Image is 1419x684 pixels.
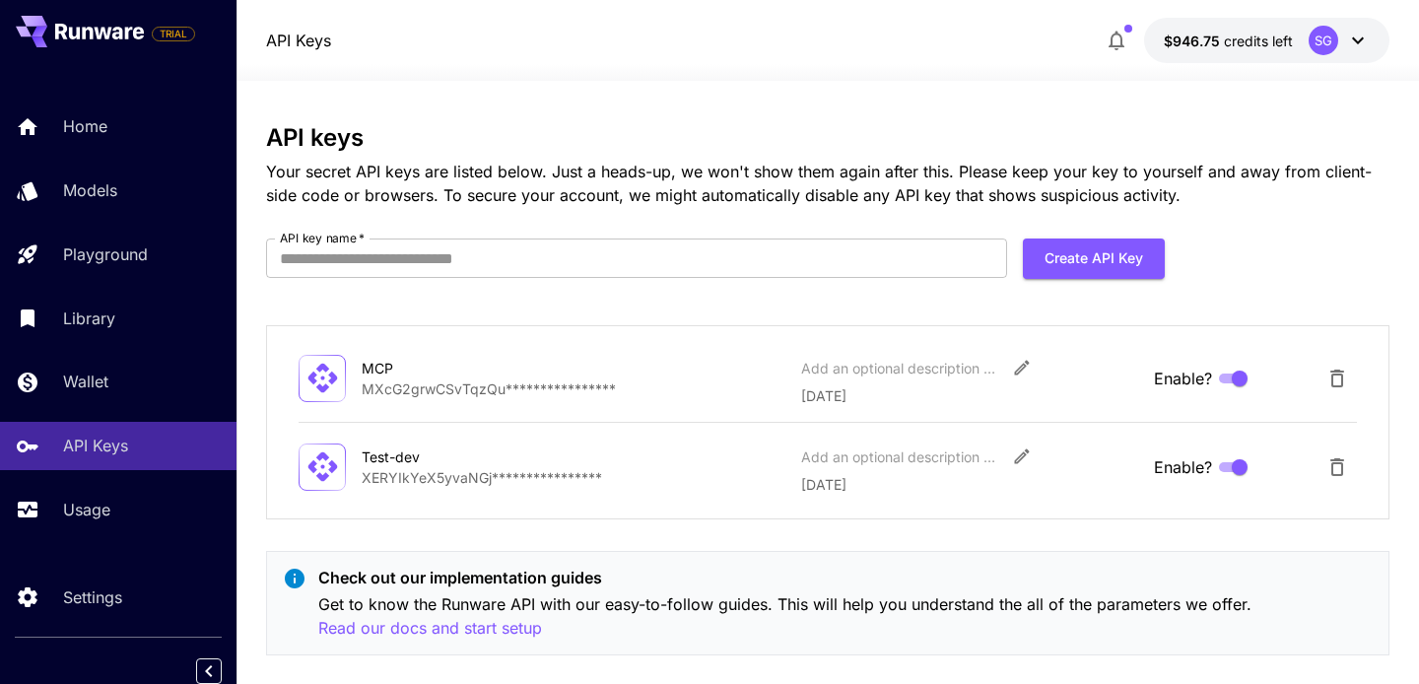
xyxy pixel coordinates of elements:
p: Your secret API keys are listed below. Just a heads-up, we won't show them again after this. Plea... [266,160,1389,207]
div: SG [1309,26,1338,55]
p: API Keys [63,434,128,457]
button: Delete API Key [1318,359,1357,398]
span: credits left [1224,33,1293,49]
p: [DATE] [801,474,1138,495]
div: Add an optional description or comment [801,446,998,467]
div: MCP [362,358,559,378]
div: Add an optional description or comment [801,358,998,378]
span: Enable? [1154,367,1212,390]
p: Check out our implementation guides [318,566,1373,589]
p: Library [63,307,115,330]
button: Read our docs and start setup [318,616,542,641]
nav: breadcrumb [266,29,331,52]
button: $946.74934SG [1144,18,1389,63]
button: Edit [1004,350,1040,385]
a: API Keys [266,29,331,52]
span: TRIAL [153,27,194,41]
button: Create API Key [1023,239,1165,279]
p: Settings [63,585,122,609]
button: Collapse sidebar [196,658,222,684]
p: Usage [63,498,110,521]
button: Delete API Key [1318,447,1357,487]
span: $946.75 [1164,33,1224,49]
label: API key name [280,230,365,246]
p: Home [63,114,107,138]
p: Playground [63,242,148,266]
span: Enable? [1154,455,1212,479]
p: Get to know the Runware API with our easy-to-follow guides. This will help you understand the all... [318,592,1373,641]
p: Wallet [63,370,108,393]
p: Models [63,178,117,202]
p: [DATE] [801,385,1138,406]
div: $946.74934 [1164,31,1293,51]
h3: API keys [266,124,1389,152]
button: Edit [1004,439,1040,474]
span: Add your payment card to enable full platform functionality. [152,22,195,45]
div: Test-dev [362,446,559,467]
